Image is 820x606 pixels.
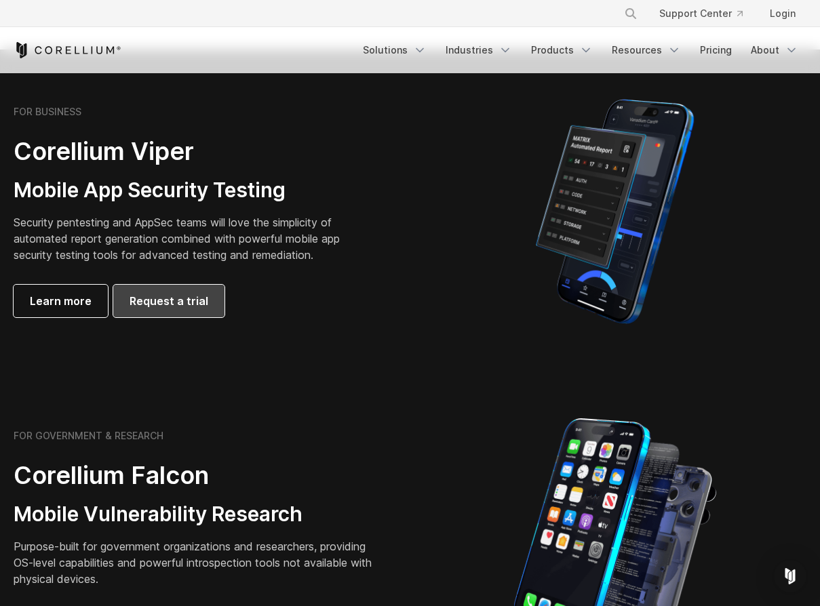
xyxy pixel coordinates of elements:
[113,285,224,317] a: Request a trial
[774,560,806,592] div: Open Intercom Messenger
[130,293,208,309] span: Request a trial
[513,93,717,330] img: Corellium MATRIX automated report on iPhone showing app vulnerability test results across securit...
[437,38,520,62] a: Industries
[14,214,345,263] p: Security pentesting and AppSec teams will love the simplicity of automated report generation comb...
[648,1,754,26] a: Support Center
[14,106,81,118] h6: FOR BUSINESS
[619,1,643,26] button: Search
[14,178,345,203] h3: Mobile App Security Testing
[30,293,92,309] span: Learn more
[14,42,121,58] a: Corellium Home
[14,136,345,167] h2: Corellium Viper
[14,538,378,587] p: Purpose-built for government organizations and researchers, providing OS-level capabilities and p...
[743,38,806,62] a: About
[14,502,378,527] h3: Mobile Vulnerability Research
[759,1,806,26] a: Login
[692,38,740,62] a: Pricing
[604,38,689,62] a: Resources
[608,1,806,26] div: Navigation Menu
[14,285,108,317] a: Learn more
[14,460,378,491] h2: Corellium Falcon
[14,430,163,442] h6: FOR GOVERNMENT & RESEARCH
[523,38,601,62] a: Products
[355,38,806,62] div: Navigation Menu
[355,38,435,62] a: Solutions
